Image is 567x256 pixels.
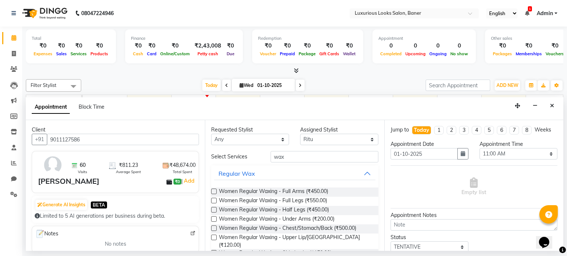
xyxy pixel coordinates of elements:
a: 2:00 PM [305,97,328,107]
div: ₹0 [131,42,145,50]
div: ₹0 [317,42,341,50]
span: ₹811.23 [119,161,138,169]
span: Expenses [32,51,54,56]
button: Generate AI Insights [35,200,87,210]
button: Regular Wax [214,167,375,180]
input: 2025-10-01 [255,80,292,91]
span: ₹0 [173,179,181,185]
iframe: chat widget [536,227,560,249]
span: Memberships [514,51,544,56]
div: ₹0 [69,42,89,50]
span: ADD NEW [496,83,518,88]
b: 08047224946 [81,3,114,24]
div: Jump to [391,126,409,134]
div: Requested Stylist [211,126,289,134]
a: 1 [525,10,529,17]
div: Limited to 5 AI generations per business during beta. [35,212,196,220]
span: Products [89,51,110,56]
button: Close [547,100,557,112]
span: Petty cash [196,51,220,56]
span: Wallet [341,51,357,56]
span: Women Regular Waxing - Under Arms (₹200.00) [219,215,334,224]
button: +91 [32,134,47,145]
span: 1 [528,6,532,11]
li: 3 [459,126,469,134]
span: Package [297,51,317,56]
span: Appointment [32,101,70,114]
span: Due [225,51,236,56]
div: 0 [449,42,470,50]
a: 12:00 PM [216,97,242,107]
li: 8 [522,126,532,134]
a: 6:00 PM [482,97,505,107]
div: [PERSON_NAME] [38,176,99,187]
span: | [181,176,196,185]
div: ₹0 [297,42,317,50]
a: 5:00 PM [437,97,461,107]
span: Today [202,80,221,91]
span: Women Regular Waxing - Chest/Stomach/Back (₹500.00) [219,224,356,234]
span: ₹48,674.00 [169,161,196,169]
span: Ongoing [427,51,449,56]
span: Women Regular Waxing - Half Legs (₹450.00) [219,206,329,215]
div: 0 [427,42,449,50]
span: No notes [105,240,126,248]
span: Filter Stylist [31,82,56,88]
span: Admin [537,10,553,17]
span: Prepaid [278,51,297,56]
div: Appointment [378,35,470,42]
a: Add [183,176,196,185]
span: Sales [54,51,69,56]
span: Block Time [79,104,104,110]
div: ₹2,43,008 [192,42,224,50]
img: logo [19,3,69,24]
div: Total [32,35,110,42]
span: Women Regular Waxing - Full Arms (₹450.00) [219,187,328,197]
div: Appointment Date [391,140,468,148]
div: 0 [378,42,403,50]
span: Total Spent [173,169,192,175]
div: ₹0 [145,42,158,50]
div: Redemption [258,35,357,42]
li: 4 [472,126,481,134]
div: ₹0 [224,42,237,50]
span: Upcoming [403,51,427,56]
span: Wed [238,83,255,88]
span: No show [449,51,470,56]
span: BETA [91,201,107,208]
a: 3:00 PM [349,97,372,107]
div: Appointment Notes [391,211,557,219]
div: Select Services [206,153,265,161]
div: ₹0 [341,42,357,50]
span: Women Regular Waxing - Upper Lip/[GEOGRAPHIC_DATA] (₹120.00) [219,234,372,249]
div: ₹0 [278,42,297,50]
span: Services [69,51,89,56]
span: Completed [378,51,403,56]
div: ₹0 [544,42,566,50]
span: Packages [491,51,514,56]
div: Finance [131,35,237,42]
li: 6 [497,126,506,134]
div: ₹0 [89,42,110,50]
span: Vouchers [544,51,566,56]
a: 7:00 PM [526,97,549,107]
a: 11:00 AM [172,97,198,107]
a: 9:00 AM [83,97,106,107]
button: ADD NEW [495,80,520,91]
a: 4:00 PM [393,97,416,107]
input: yyyy-mm-dd [391,148,458,159]
span: Online/Custom [158,51,192,56]
span: Women Regular Waxing - Full Legs (₹550.00) [219,197,327,206]
div: ₹0 [514,42,544,50]
div: Today [414,126,429,134]
img: avatar [42,154,63,176]
span: Gift Cards [317,51,341,56]
span: Empty list [461,178,486,196]
li: 1 [434,126,444,134]
span: Notes [35,229,58,239]
input: Search by service name [271,151,378,162]
div: Client [32,126,199,134]
li: 2 [447,126,456,134]
span: Average Spent [116,169,141,175]
div: 0 [403,42,427,50]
